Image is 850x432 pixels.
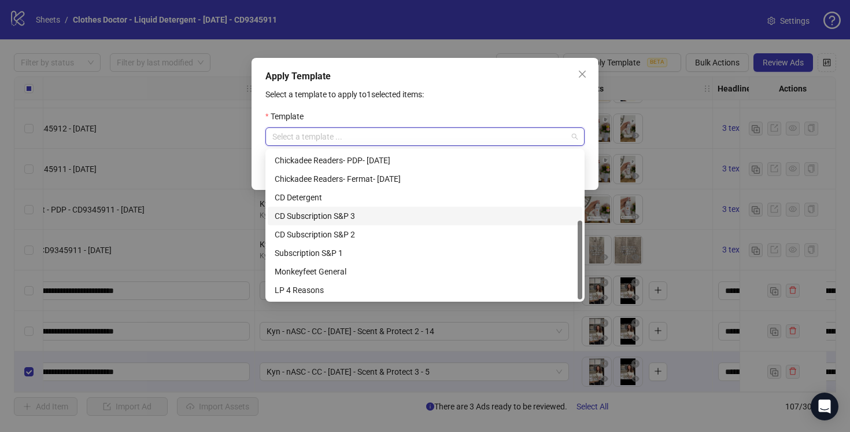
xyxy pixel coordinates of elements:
div: Monkeyfeet General [275,265,575,278]
div: CD Subscription S&P 3 [275,210,575,222]
div: Chickadee Readers- PDP- 9/10/25 [268,151,582,170]
p: Select a template to apply to 1 selected items: [265,88,585,101]
div: Open Intercom Messenger [811,393,838,420]
div: Apply Template [265,69,585,83]
button: Close [573,65,592,83]
div: CD Detergent [268,188,582,207]
div: Monkeyfeet General [268,262,582,281]
div: LP 4 Reasons [275,284,575,296]
div: Chickadee Readers- Fermat- [DATE] [275,173,575,185]
span: close [578,69,587,79]
div: CD Subscription S&P 3 [268,207,582,225]
div: Subscription S&P 1 [275,247,575,259]
div: Subscription S&P 1 [268,244,582,262]
div: Chickadee Readers- PDP- [DATE] [275,154,575,167]
div: LP 4 Reasons [268,281,582,299]
div: CD Subscription S&P 2 [268,225,582,244]
div: CD Detergent [275,191,575,204]
label: Template [265,110,311,123]
div: CD Subscription S&P 2 [275,228,575,241]
div: Chickadee Readers- Fermat- 9/10/25 [268,170,582,188]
